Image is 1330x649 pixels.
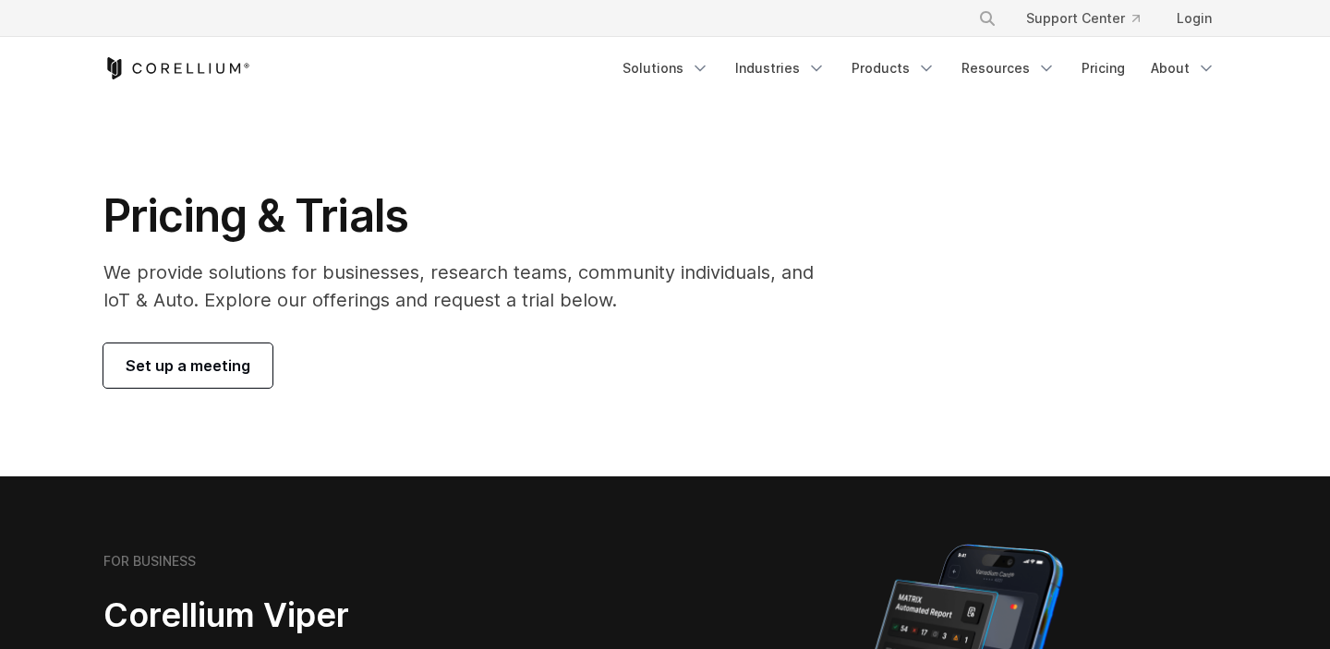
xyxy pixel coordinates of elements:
a: Corellium Home [103,57,250,79]
a: Resources [950,52,1067,85]
span: Set up a meeting [126,355,250,377]
div: Navigation Menu [956,2,1227,35]
a: Login [1162,2,1227,35]
p: We provide solutions for businesses, research teams, community individuals, and IoT & Auto. Explo... [103,258,840,314]
div: Navigation Menu [611,52,1227,85]
button: Search [971,2,1004,35]
a: Solutions [611,52,720,85]
a: About [1140,52,1227,85]
a: Industries [724,52,837,85]
h6: FOR BUSINESS [103,553,196,570]
a: Set up a meeting [103,343,272,388]
h1: Pricing & Trials [103,188,840,244]
a: Pricing [1070,52,1136,85]
h2: Corellium Viper [103,595,576,636]
a: Products [840,52,947,85]
a: Support Center [1011,2,1155,35]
